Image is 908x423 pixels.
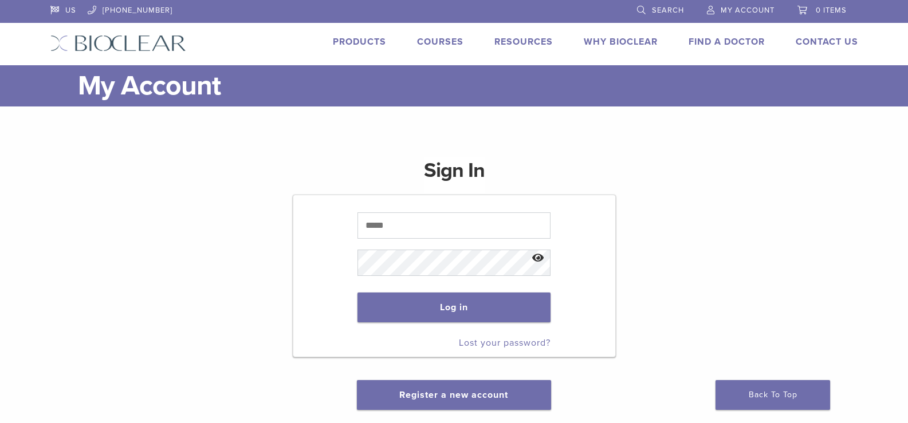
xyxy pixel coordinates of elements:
[459,337,551,349] a: Lost your password?
[652,6,684,15] span: Search
[584,36,658,48] a: Why Bioclear
[333,36,386,48] a: Products
[816,6,847,15] span: 0 items
[796,36,858,48] a: Contact Us
[689,36,765,48] a: Find A Doctor
[424,157,485,193] h1: Sign In
[417,36,463,48] a: Courses
[50,35,186,52] img: Bioclear
[399,389,508,401] a: Register a new account
[494,36,553,48] a: Resources
[526,244,551,273] button: Show password
[78,65,858,106] h1: My Account
[357,380,551,410] button: Register a new account
[716,380,830,410] a: Back To Top
[721,6,775,15] span: My Account
[357,292,551,322] button: Log in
